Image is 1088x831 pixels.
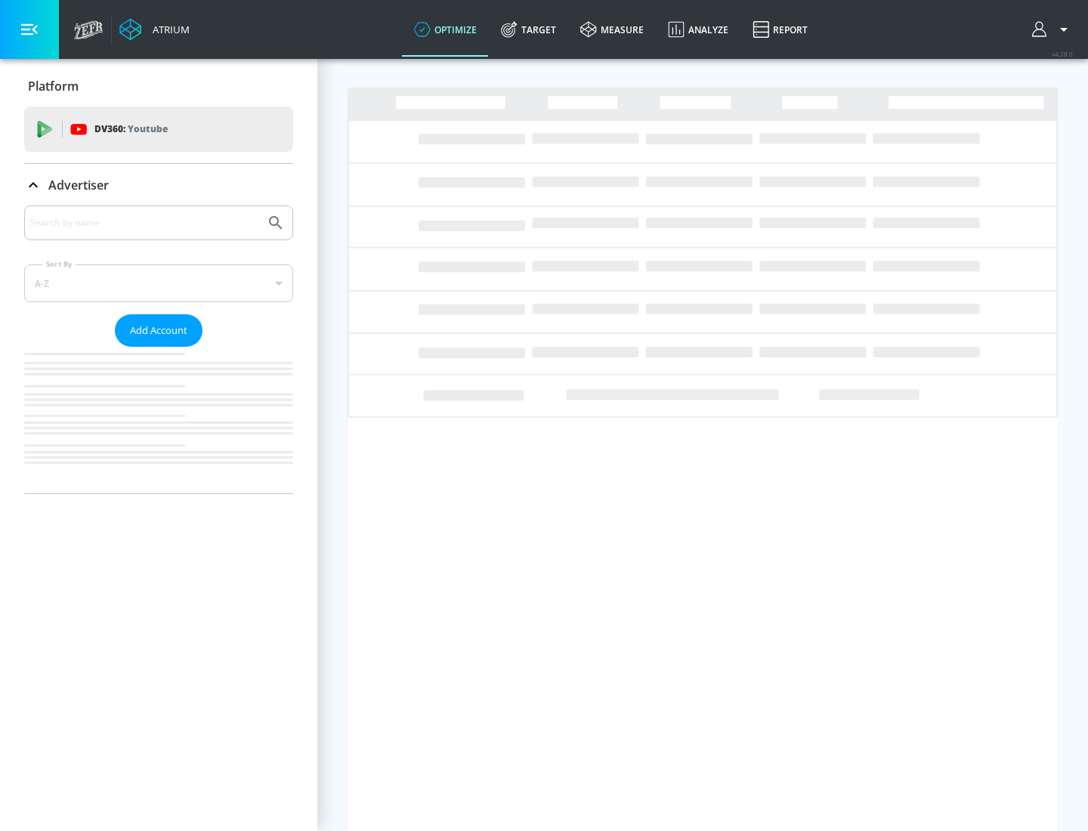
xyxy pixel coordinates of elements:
span: v 4.28.0 [1052,50,1073,58]
a: measure [568,2,656,57]
a: optimize [402,2,489,57]
div: DV360: Youtube [24,107,293,152]
p: Advertiser [48,177,109,193]
a: Analyze [656,2,740,57]
div: Atrium [147,23,190,36]
span: Add Account [130,322,187,339]
input: Search by name [30,213,259,233]
button: Add Account [115,314,202,347]
div: Advertiser [24,164,293,206]
a: Target [489,2,568,57]
p: DV360: [94,121,168,137]
p: Youtube [128,121,168,137]
a: Report [740,2,820,57]
div: A-Z [24,264,293,302]
div: Advertiser [24,205,293,493]
nav: list of Advertiser [24,347,293,493]
a: Atrium [119,18,190,41]
label: Sort By [43,259,76,269]
div: Platform [24,65,293,107]
p: Platform [28,78,79,94]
